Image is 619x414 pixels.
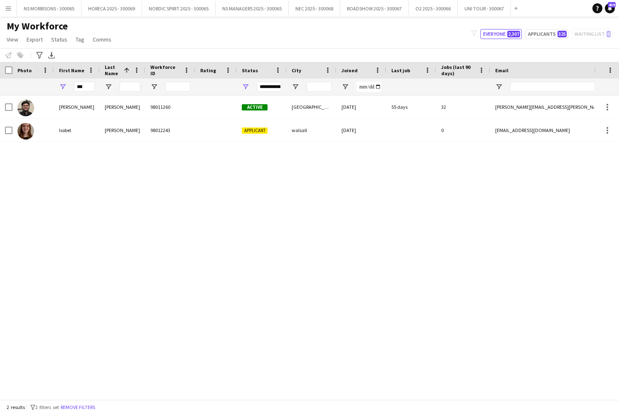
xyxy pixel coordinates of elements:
span: 439 [608,2,616,7]
span: Photo [17,67,32,73]
span: My Workforce [7,20,68,32]
input: Workforce ID Filter Input [165,82,190,92]
button: ROADSHOW 2025 - 300067 [340,0,409,17]
div: [PERSON_NAME] [100,96,145,118]
span: Email [495,67,508,73]
div: 0 [436,119,490,142]
span: Comms [93,36,111,43]
a: Status [48,34,71,45]
button: NEC 2025 - 300068 [289,0,340,17]
span: 2,307 [507,31,520,37]
button: Open Filter Menu [150,83,158,91]
input: Joined Filter Input [356,82,381,92]
app-action-btn: Advanced filters [34,50,44,60]
span: 325 [558,31,567,37]
div: [PERSON_NAME] [54,96,100,118]
button: Open Filter Menu [292,83,299,91]
div: 98012243 [145,119,195,142]
button: UNI TOUR - 300067 [458,0,511,17]
a: Tag [72,34,88,45]
button: Applicants325 [525,29,568,39]
input: City Filter Input [307,82,332,92]
span: Status [242,67,258,73]
span: Joined [341,67,358,73]
button: Open Filter Menu [242,83,249,91]
img: Abdus Sobur Bepary [17,100,34,116]
span: Tag [76,36,84,43]
span: First Name [59,67,84,73]
button: Open Filter Menu [105,83,112,91]
a: Export [23,34,46,45]
a: 439 [605,3,615,13]
span: Export [27,36,43,43]
app-action-btn: Export XLSX [47,50,56,60]
button: Open Filter Menu [59,83,66,91]
div: 55 days [386,96,436,118]
span: 2 filters set [35,404,59,410]
span: Jobs (last 90 days) [441,64,475,76]
span: Last job [391,67,410,73]
div: [PERSON_NAME] [100,119,145,142]
a: Comms [89,34,115,45]
div: 32 [436,96,490,118]
button: Remove filters [59,403,97,412]
span: Workforce ID [150,64,180,76]
button: Open Filter Menu [341,83,349,91]
span: Rating [200,67,216,73]
button: HORECA 2025 - 300069 [81,0,142,17]
input: First Name Filter Input [74,82,95,92]
div: [DATE] [337,96,386,118]
span: City [292,67,301,73]
button: Everyone2,307 [480,29,522,39]
button: Open Filter Menu [495,83,503,91]
span: Last Name [105,64,120,76]
button: NS MANAGERS 2025 - 300065 [216,0,289,17]
div: [GEOGRAPHIC_DATA] [287,96,337,118]
button: NORDIC SPIRIT 2025 - 300065 [142,0,216,17]
input: Last Name Filter Input [120,82,140,92]
span: Active [242,104,268,110]
div: [DATE] [337,119,386,142]
span: Applicant [242,127,268,134]
span: Status [51,36,67,43]
div: Isobel [54,119,100,142]
div: walsall [287,119,337,142]
img: Isobel Fletcher [17,123,34,140]
button: NS MORRISONS - 300065 [17,0,81,17]
a: View [3,34,22,45]
button: O2 2025 - 300066 [409,0,458,17]
span: View [7,36,18,43]
div: 98011260 [145,96,195,118]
